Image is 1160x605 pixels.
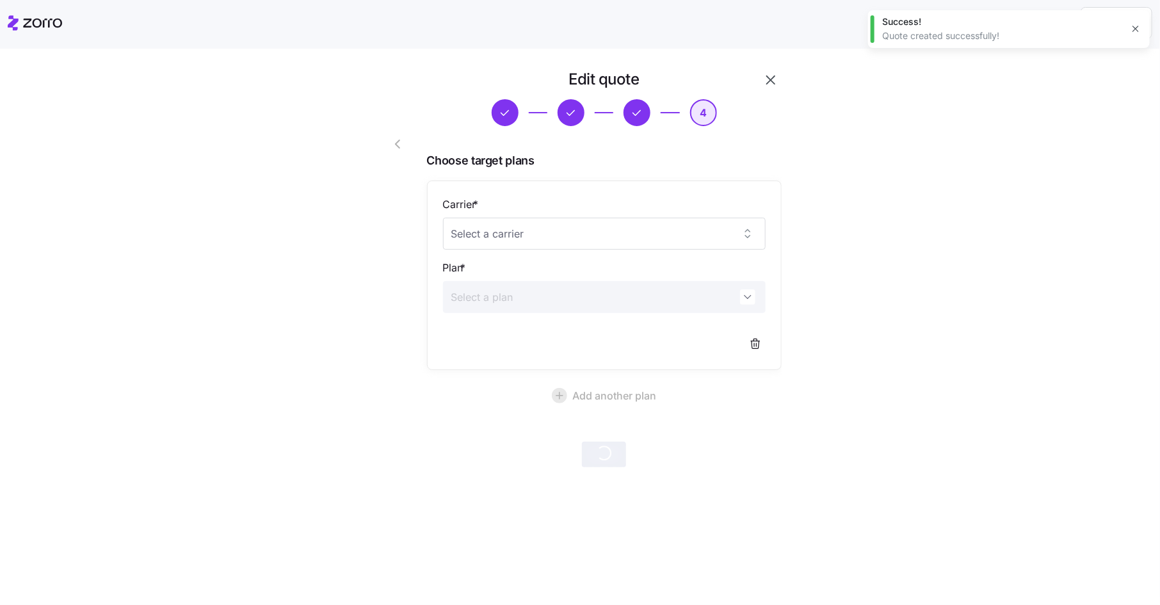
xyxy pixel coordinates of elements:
label: Plan [443,260,469,276]
button: Add another plan [427,380,782,411]
label: Carrier [443,197,481,213]
div: Quote created successfully! [882,29,1122,42]
div: Success! [882,15,1122,28]
button: 4 [690,99,717,126]
h1: Edit quote [569,69,640,89]
svg: add icon [552,388,567,403]
input: Select a plan [443,281,766,313]
input: Select a carrier [443,218,766,250]
span: Choose target plans [427,152,782,170]
span: Add another plan [572,388,656,403]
